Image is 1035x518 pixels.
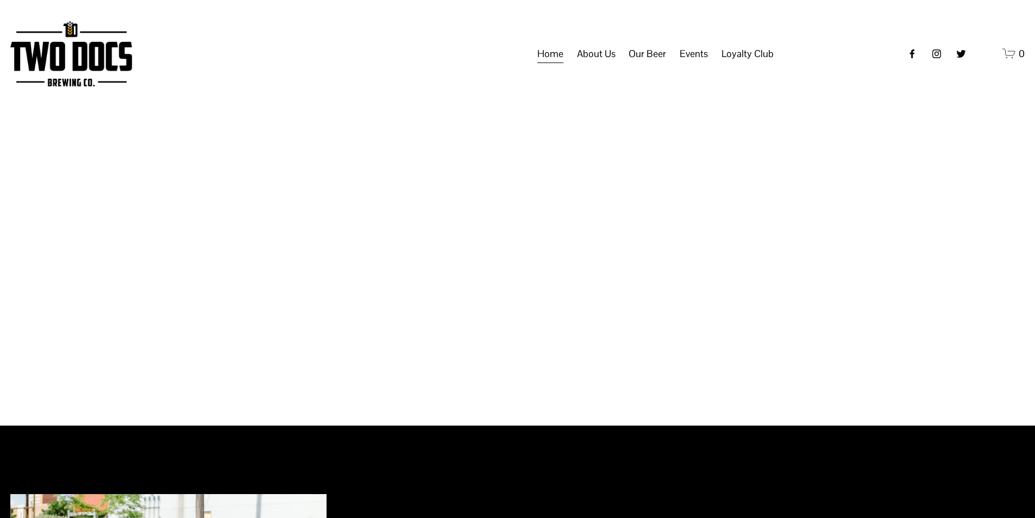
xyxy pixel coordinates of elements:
span: Our Beer [629,45,666,63]
a: Facebook [907,48,918,59]
a: 0 [1002,47,1025,60]
img: Two Docs Brewing Co. [10,21,132,86]
a: Home [537,43,563,64]
a: instagram-unauth [931,48,942,59]
a: folder dropdown [629,43,666,64]
h1: Beer is Art. [137,212,898,278]
a: twitter-unauth [956,48,967,59]
span: Events [680,45,708,63]
span: About Us [577,45,616,63]
a: folder dropdown [577,43,616,64]
span: Loyalty Club [722,45,774,63]
span: 0 [1019,47,1025,60]
a: folder dropdown [722,43,774,64]
a: folder dropdown [680,43,708,64]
